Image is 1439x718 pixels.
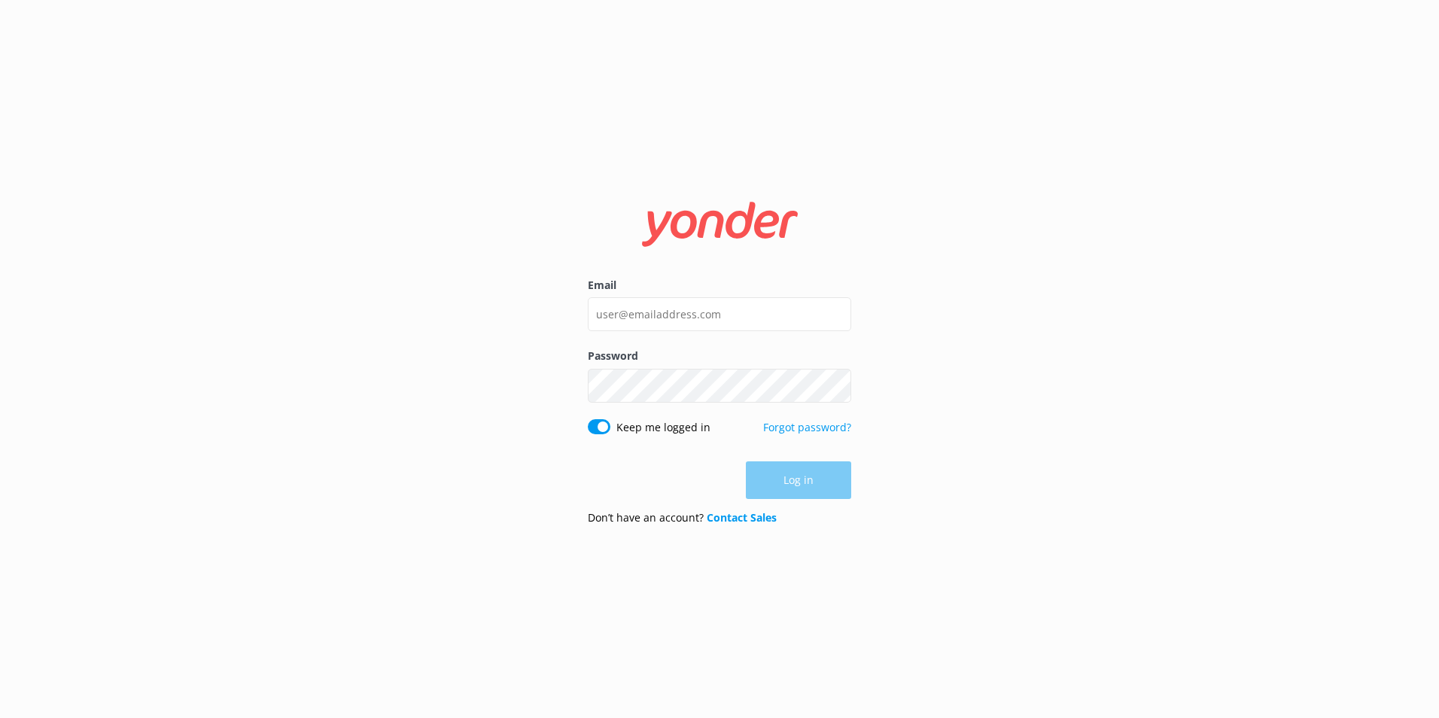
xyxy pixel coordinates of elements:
a: Forgot password? [763,420,851,434]
input: user@emailaddress.com [588,297,851,331]
label: Email [588,277,851,294]
label: Keep me logged in [616,419,710,436]
label: Password [588,348,851,364]
a: Contact Sales [707,510,777,525]
p: Don’t have an account? [588,510,777,526]
button: Show password [821,370,851,400]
